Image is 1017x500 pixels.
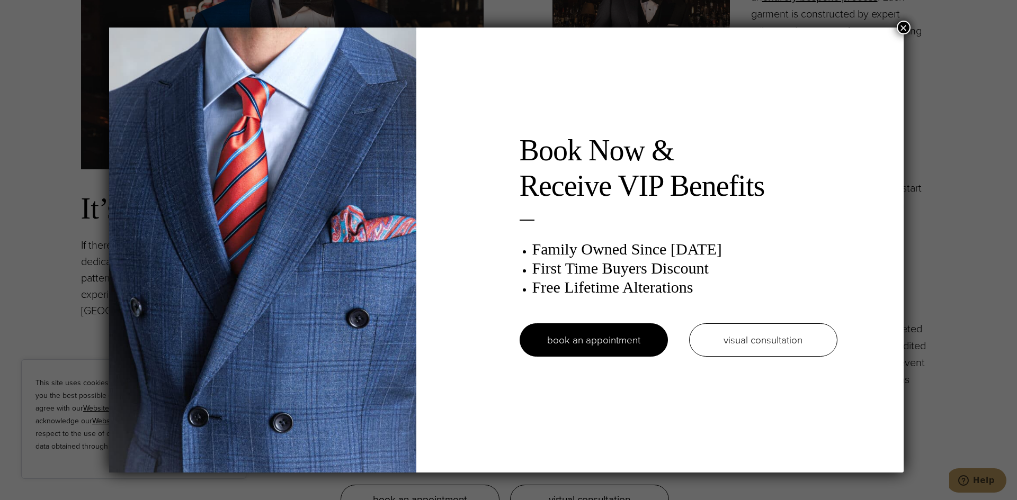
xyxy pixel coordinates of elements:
button: Close [897,21,911,34]
h3: Free Lifetime Alterations [532,278,837,297]
a: visual consultation [689,323,837,357]
h2: Book Now & Receive VIP Benefits [520,133,837,204]
h3: First Time Buyers Discount [532,259,837,278]
h3: Family Owned Since [DATE] [532,240,837,259]
span: Help [24,7,46,17]
a: book an appointment [520,323,668,357]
